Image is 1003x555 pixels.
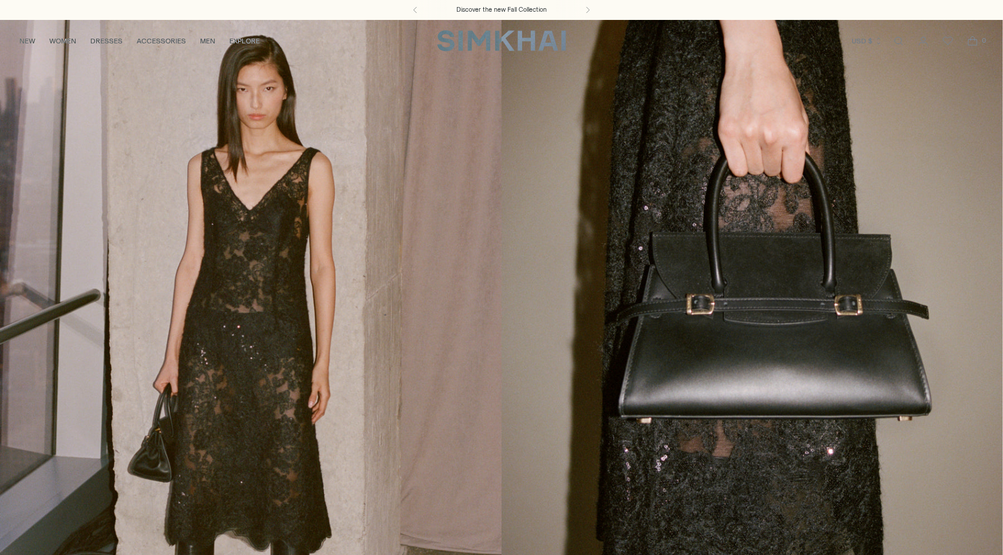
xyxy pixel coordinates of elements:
span: 0 [978,35,989,46]
button: USD $ [852,28,883,54]
a: Open search modal [887,29,910,53]
a: SIMKHAI [437,29,566,52]
a: NEW [19,28,35,54]
a: EXPLORE [229,28,260,54]
a: WOMEN [49,28,76,54]
a: Open cart modal [961,29,984,53]
a: Go to the account page [911,29,935,53]
a: MEN [200,28,215,54]
a: ACCESSORIES [137,28,186,54]
a: DRESSES [90,28,123,54]
a: Discover the new Fall Collection [456,5,547,15]
a: Wishlist [936,29,960,53]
